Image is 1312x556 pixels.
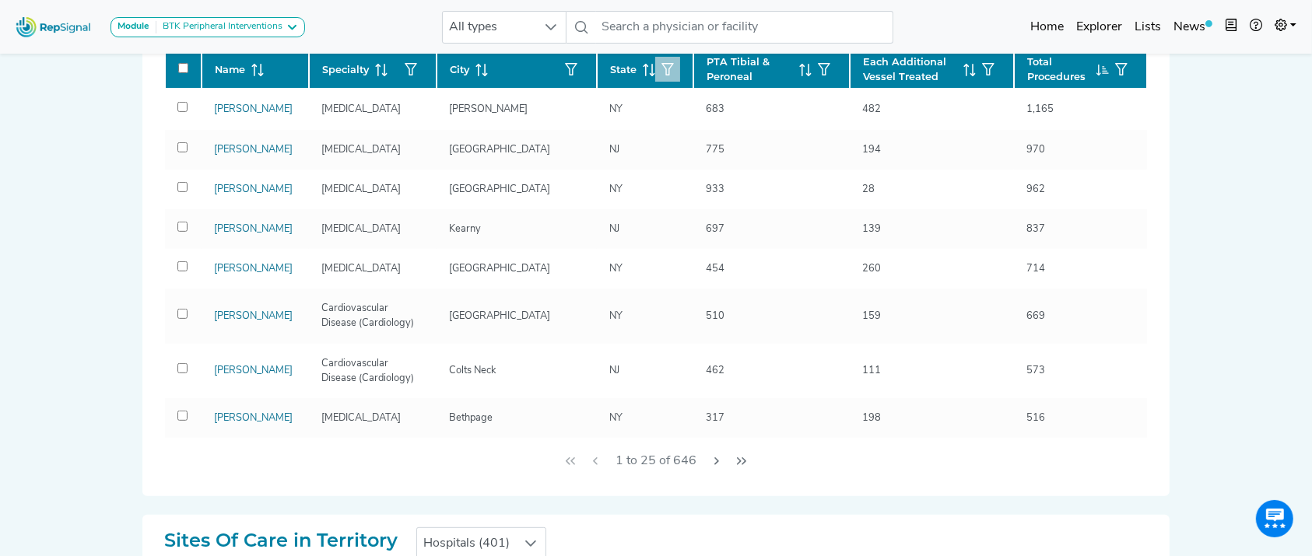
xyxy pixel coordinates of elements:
[440,363,505,378] div: Colts Neck
[450,62,469,77] span: City
[1017,363,1054,378] div: 573
[853,102,890,117] div: 482
[156,21,282,33] div: BTK Peripheral Interventions
[696,363,734,378] div: 462
[707,54,793,84] span: PTA Tibial & Peroneal
[440,411,502,425] div: Bethpage
[312,356,433,386] div: Cardiovascular Disease (Cardiology)
[853,411,890,425] div: 198
[214,184,293,194] a: [PERSON_NAME]
[600,363,629,378] div: NJ
[440,222,490,236] div: Kearny
[440,309,560,323] div: [GEOGRAPHIC_DATA]
[322,62,369,77] span: Specialty
[1017,309,1054,323] div: 669
[696,182,734,197] div: 933
[609,446,703,476] span: 1 to 25 of 646
[312,182,410,197] div: [MEDICAL_DATA]
[704,446,729,476] button: Next Page
[1219,12,1244,43] button: Intel Book
[853,363,890,378] div: 111
[1017,142,1054,157] div: 970
[853,261,890,276] div: 260
[214,365,293,376] a: [PERSON_NAME]
[696,142,734,157] div: 775
[214,224,293,234] a: [PERSON_NAME]
[214,413,293,423] a: [PERSON_NAME]
[312,411,410,425] div: [MEDICAL_DATA]
[853,182,884,197] div: 28
[312,102,410,117] div: [MEDICAL_DATA]
[600,261,632,276] div: NY
[610,62,637,77] span: State
[1017,102,1063,117] div: 1,165
[600,411,632,425] div: NY
[696,102,734,117] div: 683
[696,222,734,236] div: 697
[1024,12,1070,43] a: Home
[1070,12,1128,43] a: Explorer
[1027,54,1090,84] span: Total Procedures
[214,145,293,155] a: [PERSON_NAME]
[440,102,537,117] div: [PERSON_NAME]
[215,62,245,77] span: Name
[214,264,293,274] a: [PERSON_NAME]
[696,309,734,323] div: 510
[1167,12,1219,43] a: News
[696,411,734,425] div: 317
[312,222,410,236] div: [MEDICAL_DATA]
[600,182,632,197] div: NY
[443,12,536,43] span: All types
[600,222,629,236] div: NJ
[111,17,305,37] button: ModuleBTK Peripheral Interventions
[863,54,957,84] span: Each Additional Vessel Treated
[440,261,560,276] div: [GEOGRAPHIC_DATA]
[853,309,890,323] div: 159
[600,142,629,157] div: NJ
[1017,222,1054,236] div: 837
[729,446,754,476] button: Last Page
[312,301,433,330] div: Cardiovascular Disease (Cardiology)
[214,104,293,114] a: [PERSON_NAME]
[853,142,890,157] div: 194
[1017,182,1054,197] div: 962
[596,11,893,44] input: Search a physician or facility
[118,22,149,31] strong: Module
[312,142,410,157] div: [MEDICAL_DATA]
[312,261,410,276] div: [MEDICAL_DATA]
[600,309,632,323] div: NY
[164,530,398,552] h2: Sites Of Care in Territory
[214,311,293,321] a: [PERSON_NAME]
[1128,12,1167,43] a: Lists
[1017,411,1054,425] div: 516
[696,261,734,276] div: 454
[440,142,560,157] div: [GEOGRAPHIC_DATA]
[1017,261,1054,276] div: 714
[440,182,560,197] div: [GEOGRAPHIC_DATA]
[853,222,890,236] div: 139
[600,102,632,117] div: NY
